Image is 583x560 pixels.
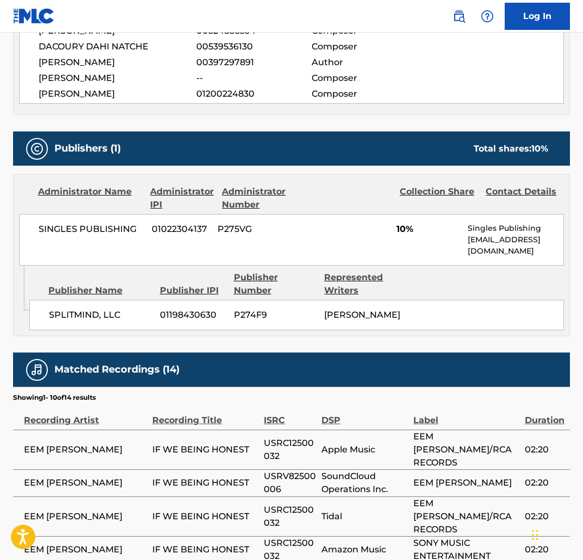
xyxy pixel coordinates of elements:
div: Represented Writers [324,271,407,297]
div: Contact Details [486,185,564,211]
div: Publisher Number [234,271,317,297]
span: 01198430630 [160,309,226,322]
h5: Publishers (1) [54,142,121,155]
img: Matched Recordings [30,363,44,376]
span: [PERSON_NAME] [39,56,196,69]
span: 01200224830 [196,87,312,100]
span: Composer [312,40,417,53]
div: Total shares: [474,142,548,155]
img: Publishers [30,142,44,155]
img: help [481,10,494,23]
div: Publisher Name [48,284,152,297]
div: Label [413,402,519,427]
p: [EMAIL_ADDRESS][DOMAIN_NAME] [468,234,563,257]
a: Log In [505,3,570,30]
span: Amazon Music [321,543,408,556]
div: Drag [532,519,538,551]
span: USRC12500032 [264,437,316,463]
span: EEM [PERSON_NAME] [24,443,147,456]
span: IF WE BEING HONEST [152,443,258,456]
div: Help [476,5,498,27]
span: IF WE BEING HONEST [152,510,258,523]
img: search [452,10,466,23]
h5: Matched Recordings (14) [54,363,179,376]
p: Singles Publishing [468,223,563,234]
span: SINGLES PUBLISHING [39,223,144,236]
div: Recording Artist [24,402,147,427]
div: Publisher IPI [160,284,226,297]
span: -- [196,72,312,85]
span: DACOURY DAHI NATCHE [39,40,196,53]
span: EEM [PERSON_NAME] [24,543,147,556]
span: IF WE BEING HONEST [152,543,258,556]
span: 02:20 [525,543,565,556]
span: SoundCloud Operations Inc. [321,470,408,496]
span: USRC12500032 [264,504,316,530]
span: [PERSON_NAME] [39,72,196,85]
div: Duration [525,402,565,427]
span: Tidal [321,510,408,523]
div: DSP [321,402,408,427]
span: 10 % [531,143,548,154]
span: 00397297891 [196,56,312,69]
div: ISRC [264,402,316,427]
span: EEM [PERSON_NAME] [413,476,519,489]
iframe: Chat Widget [529,508,583,560]
span: Author [312,56,417,69]
span: 10% [396,223,460,236]
span: 02:20 [525,443,565,456]
div: Administrator Number [222,185,300,211]
span: 02:20 [525,476,565,489]
span: [PERSON_NAME] [39,87,196,100]
span: Composer [312,72,417,85]
span: SPLITMIND, LLC [49,309,152,322]
div: Collection Share [400,185,478,211]
div: Recording Title [152,402,258,427]
span: 02:20 [525,510,565,523]
span: 00539536130 [196,40,312,53]
span: Apple Music [321,443,408,456]
span: 01022304137 [152,223,209,236]
span: IF WE BEING HONEST [152,476,258,489]
p: Showing 1 - 10 of 14 results [13,393,96,402]
span: USRV82500006 [264,470,316,496]
span: EEM [PERSON_NAME] [24,510,147,523]
span: EEM [PERSON_NAME] [24,476,147,489]
span: [PERSON_NAME] [324,310,400,320]
span: EEM [PERSON_NAME]/RCA RECORDS [413,430,519,469]
img: MLC Logo [13,8,55,24]
span: P274F9 [234,309,316,322]
div: Administrator IPI [150,185,214,211]
span: P275VG [218,223,296,236]
span: EEM [PERSON_NAME]/RCA RECORDS [413,497,519,536]
span: Composer [312,87,417,100]
a: Public Search [448,5,470,27]
div: Administrator Name [38,185,142,211]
